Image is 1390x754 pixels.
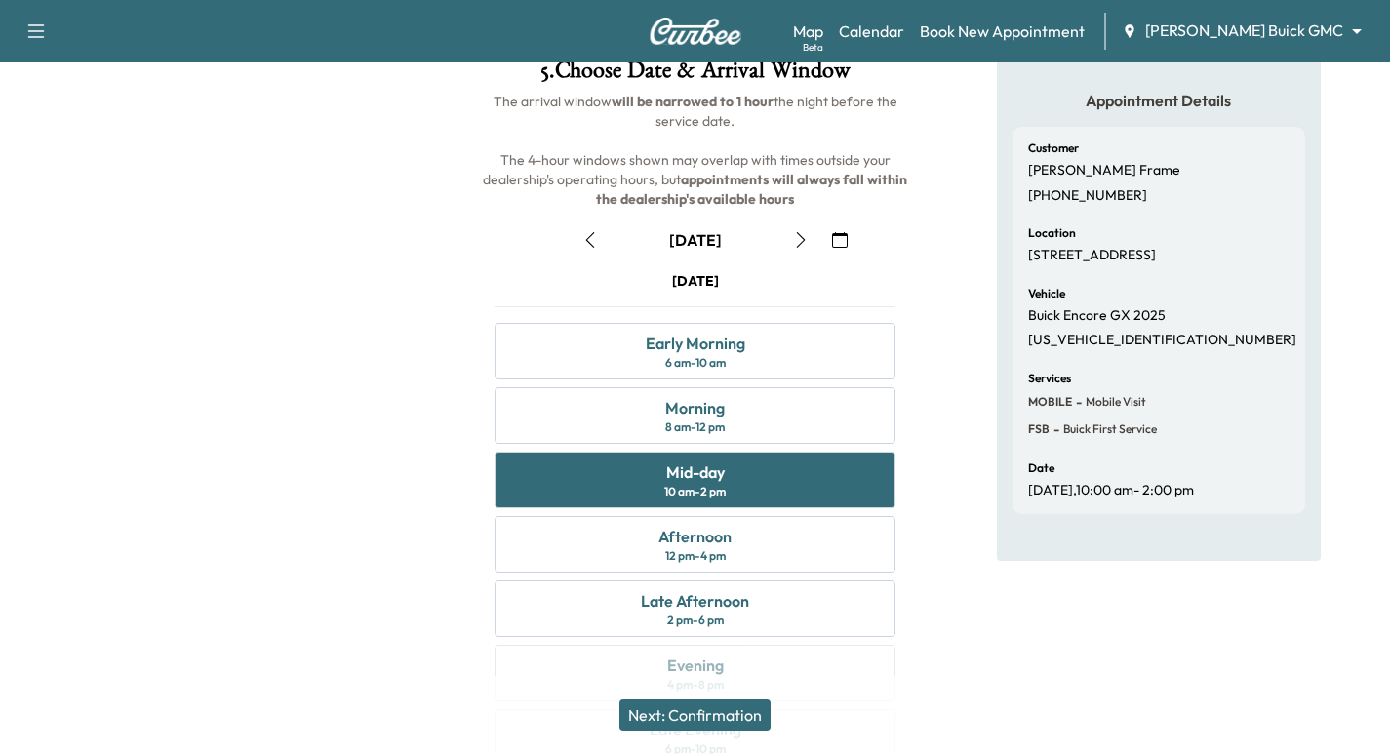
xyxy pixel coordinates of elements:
[1028,307,1166,325] p: Buick Encore GX 2025
[649,18,742,45] img: Curbee Logo
[672,271,719,291] div: [DATE]
[1013,90,1305,111] h5: Appointment Details
[479,59,911,92] h1: 5 . Choose Date & Arrival Window
[664,484,726,499] div: 10 am - 2 pm
[1028,394,1072,410] span: MOBILE
[793,20,823,43] a: MapBeta
[1082,394,1146,410] span: Mobile Visit
[483,93,910,208] span: The arrival window the night before the service date. The 4-hour windows shown may overlap with t...
[665,548,726,564] div: 12 pm - 4 pm
[658,525,732,548] div: Afternoon
[665,355,726,371] div: 6 am - 10 am
[596,171,910,208] b: appointments will always fall within the dealership's available hours
[1072,392,1082,412] span: -
[1050,419,1059,439] span: -
[1028,373,1071,384] h6: Services
[669,229,722,251] div: [DATE]
[1028,142,1079,154] h6: Customer
[920,20,1085,43] a: Book New Appointment
[1028,482,1194,499] p: [DATE] , 10:00 am - 2:00 pm
[839,20,904,43] a: Calendar
[803,40,823,55] div: Beta
[1028,162,1180,179] p: [PERSON_NAME] Frame
[1028,421,1050,437] span: FSB
[619,699,771,731] button: Next: Confirmation
[1028,247,1156,264] p: [STREET_ADDRESS]
[1028,187,1147,205] p: [PHONE_NUMBER]
[665,396,725,419] div: Morning
[665,419,725,435] div: 8 am - 12 pm
[1028,332,1296,349] p: [US_VEHICLE_IDENTIFICATION_NUMBER]
[612,93,774,110] b: will be narrowed to 1 hour
[1059,421,1157,437] span: Buick First Service
[1145,20,1343,42] span: [PERSON_NAME] Buick GMC
[641,589,749,613] div: Late Afternoon
[667,613,724,628] div: 2 pm - 6 pm
[646,332,745,355] div: Early Morning
[666,460,725,484] div: Mid-day
[1028,227,1076,239] h6: Location
[1028,288,1065,299] h6: Vehicle
[1028,462,1054,474] h6: Date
